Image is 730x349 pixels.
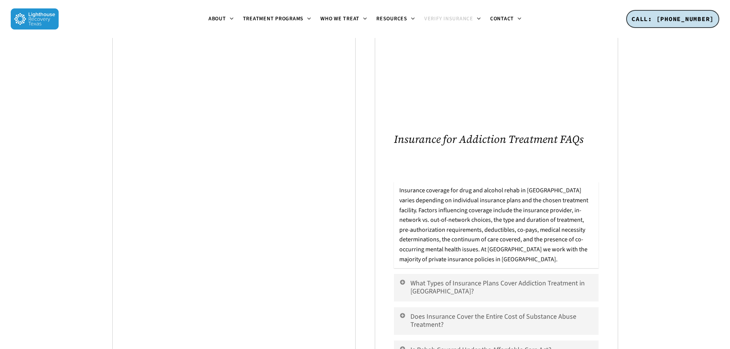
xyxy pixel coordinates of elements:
[316,16,372,22] a: Who We Treat
[376,15,407,23] span: Resources
[320,15,359,23] span: Who We Treat
[632,15,714,23] span: CALL: [PHONE_NUMBER]
[424,15,473,23] span: Verify Insurance
[208,15,226,23] span: About
[204,16,238,22] a: About
[399,186,593,264] p: Insurance coverage for drug and alcohol rehab in [GEOGRAPHIC_DATA] varies depending on individual...
[394,154,598,182] a: Does Insurance Cover Drug and Alcohol Rehab in [GEOGRAPHIC_DATA]?
[243,15,304,23] span: Treatment Programs
[394,307,598,335] a: Does Insurance Cover the Entire Cost of Substance Abuse Treatment?
[11,8,59,29] img: Lighthouse Recovery Texas
[394,133,598,145] h2: Insurance for Addiction Treatment FAQs
[372,16,420,22] a: Resources
[420,16,486,22] a: Verify Insurance
[490,15,514,23] span: Contact
[394,274,598,301] a: What Types of Insurance Plans Cover Addiction Treatment in [GEOGRAPHIC_DATA]?
[626,10,719,28] a: CALL: [PHONE_NUMBER]
[238,16,316,22] a: Treatment Programs
[486,16,526,22] a: Contact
